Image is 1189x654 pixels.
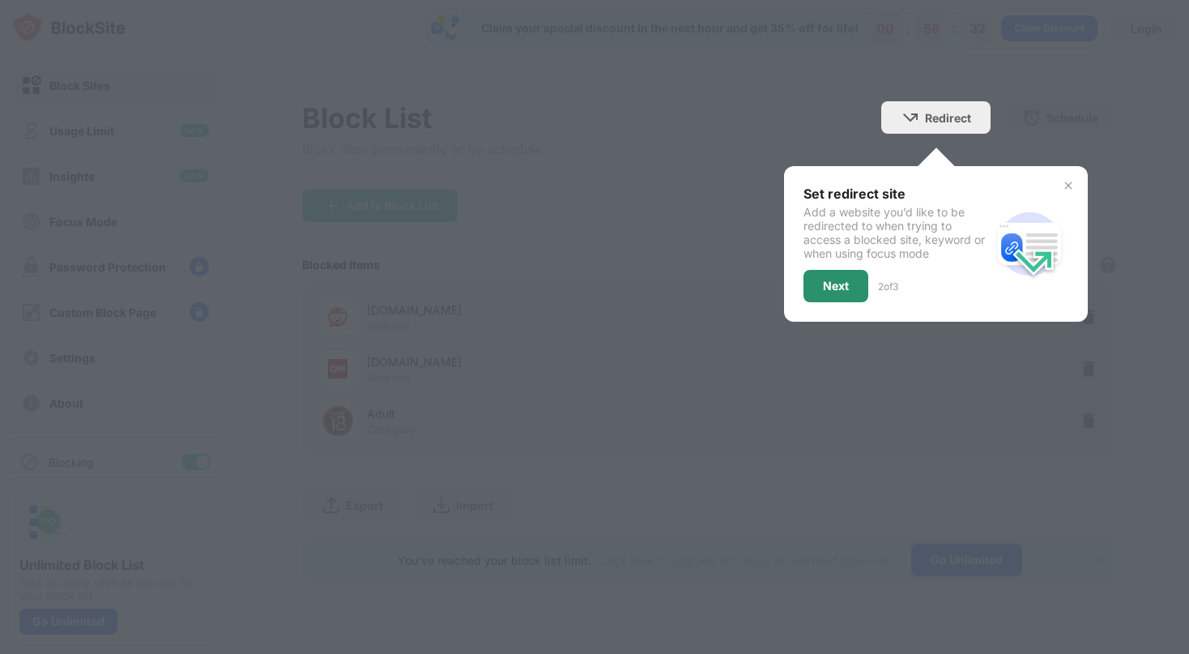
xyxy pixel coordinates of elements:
div: Redirect [925,111,971,125]
div: Set redirect site [803,186,991,202]
img: redirect.svg [991,205,1068,283]
div: 2 of 3 [878,280,898,293]
div: Next [823,280,849,293]
img: x-button.svg [1062,179,1075,192]
div: Add a website you’d like to be redirected to when trying to access a blocked site, keyword or whe... [803,205,991,260]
